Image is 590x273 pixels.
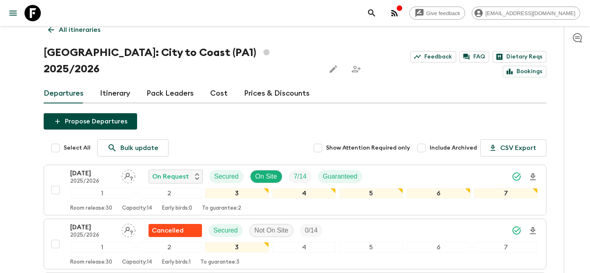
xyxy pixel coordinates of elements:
button: search adventures [364,5,380,21]
span: Select All [64,144,91,152]
p: Not On Site [255,226,288,235]
div: 5 [339,242,403,253]
span: Assign pack leader [122,172,135,179]
div: 6 [406,242,470,253]
a: Departures [44,84,84,103]
a: Feedback [410,51,456,63]
button: Propose Departures [44,113,137,130]
div: Secured [208,224,243,237]
p: 7 / 14 [294,172,306,181]
div: 3 [205,242,269,253]
svg: Synced Successfully [512,172,521,181]
button: [DATE]2025/2026Assign pack leaderFlash Pack cancellationSecuredNot On SiteTrip Fill1234567Room re... [44,219,546,269]
p: Early birds: 0 [162,205,192,212]
p: 2025/2026 [70,178,115,185]
p: To guarantee: 2 [202,205,241,212]
p: 2025/2026 [70,232,115,239]
svg: Synced Successfully [512,226,521,235]
p: Secured [213,226,238,235]
span: Give feedback [422,10,465,16]
svg: Download Onboarding [528,226,538,236]
div: [EMAIL_ADDRESS][DOMAIN_NAME] [472,7,580,20]
div: 6 [406,188,470,199]
svg: Download Onboarding [528,172,538,182]
a: All itineraries [44,22,105,38]
div: 5 [339,188,403,199]
div: 4 [272,242,336,253]
p: Room release: 30 [70,259,112,266]
span: Include Archived [430,144,477,152]
div: 7 [474,242,538,253]
div: 1 [70,188,134,199]
p: On Request [152,172,189,181]
button: menu [5,5,21,21]
p: Bulk update [120,143,158,153]
div: Not On Site [249,224,294,237]
div: Trip Fill [300,224,322,237]
span: Show Attention Required only [326,144,410,152]
p: Capacity: 14 [122,205,152,212]
p: Guaranteed [323,172,357,181]
a: Itinerary [100,84,130,103]
a: FAQ [459,51,489,63]
a: Bookings [503,66,546,77]
div: Flash Pack cancellation [149,224,202,237]
a: Cost [210,84,228,103]
p: Room release: 30 [70,205,112,212]
p: All itineraries [59,25,100,35]
h1: [GEOGRAPHIC_DATA]: City to Coast (PA1) 2025/2026 [44,45,319,77]
p: 0 / 14 [305,226,317,235]
div: Secured [209,170,244,183]
p: Secured [214,172,239,181]
div: 3 [205,188,269,199]
button: [DATE]2025/2026Assign pack leaderOn RequestSecuredOn SiteTrip FillGuaranteed1234567Room release:3... [44,165,546,215]
span: Share this itinerary [348,61,364,77]
a: Bulk update [97,139,169,157]
a: Pack Leaders [146,84,194,103]
p: Capacity: 14 [122,259,152,266]
a: Dietary Reqs [492,51,546,63]
p: [DATE] [70,168,115,178]
a: Prices & Discounts [244,84,310,103]
p: Cancelled [152,226,184,235]
p: To guarantee: 3 [200,259,240,266]
a: Give feedback [409,7,465,20]
div: On Site [250,170,282,183]
p: On Site [255,172,277,181]
div: 2 [138,242,202,253]
div: 1 [70,242,134,253]
div: Trip Fill [289,170,311,183]
div: 2 [138,188,202,199]
p: Early birds: 1 [162,259,191,266]
span: [EMAIL_ADDRESS][DOMAIN_NAME] [481,10,580,16]
button: Edit this itinerary [325,61,342,77]
button: CSV Export [480,139,546,157]
p: [DATE] [70,222,115,232]
div: 7 [474,188,538,199]
span: Assign pack leader [122,226,135,233]
div: 4 [272,188,336,199]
